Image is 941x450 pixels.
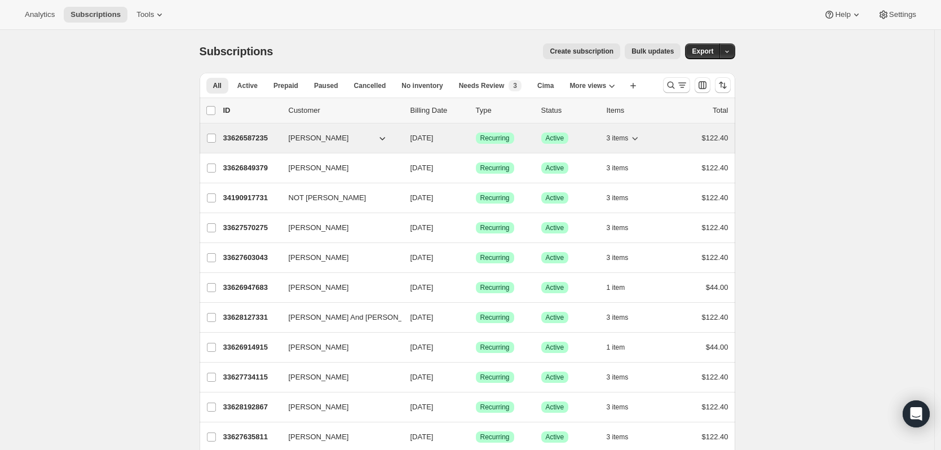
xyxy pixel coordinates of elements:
[223,312,280,323] p: 33628127331
[569,81,606,90] span: More views
[410,313,434,321] span: [DATE]
[607,160,641,176] button: 3 items
[537,81,554,90] span: Cima
[289,402,349,413] span: [PERSON_NAME]
[625,43,681,59] button: Bulk updates
[213,81,222,90] span: All
[223,105,280,116] p: ID
[480,193,510,202] span: Recurring
[903,400,930,427] div: Open Intercom Messenger
[713,105,728,116] p: Total
[200,45,273,58] span: Subscriptions
[223,282,280,293] p: 33626947683
[695,77,710,93] button: Customize table column order and visibility
[314,81,338,90] span: Paused
[410,105,467,116] p: Billing Date
[563,78,622,94] button: More views
[607,134,629,143] span: 3 items
[546,253,564,262] span: Active
[546,193,564,202] span: Active
[706,283,728,292] span: $44.00
[546,373,564,382] span: Active
[223,369,728,385] div: 33627734115[PERSON_NAME][DATE]SuccessRecurringSuccessActive3 items$122.40
[289,105,401,116] p: Customer
[282,279,395,297] button: [PERSON_NAME]
[282,159,395,177] button: [PERSON_NAME]
[289,133,349,144] span: [PERSON_NAME]
[282,189,395,207] button: NOT [PERSON_NAME]
[25,10,55,19] span: Analytics
[546,433,564,442] span: Active
[480,164,510,173] span: Recurring
[223,402,280,413] p: 33628192867
[282,129,395,147] button: [PERSON_NAME]
[817,7,868,23] button: Help
[624,78,642,94] button: Create new view
[706,343,728,351] span: $44.00
[631,47,674,56] span: Bulk updates
[480,373,510,382] span: Recurring
[70,10,121,19] span: Subscriptions
[410,193,434,202] span: [DATE]
[546,134,564,143] span: Active
[410,403,434,411] span: [DATE]
[607,164,629,173] span: 3 items
[223,339,728,355] div: 33626914915[PERSON_NAME][DATE]SuccessRecurringSuccessActive1 item$44.00
[223,105,728,116] div: IDCustomerBilling DateTypeStatusItemsTotal
[702,193,728,202] span: $122.40
[223,130,728,146] div: 33626587235[PERSON_NAME][DATE]SuccessRecurringSuccessActive3 items$122.40
[607,283,625,292] span: 1 item
[223,431,280,443] p: 33627635811
[546,403,564,412] span: Active
[282,308,395,327] button: [PERSON_NAME] And [PERSON_NAME]
[282,368,395,386] button: [PERSON_NAME]
[480,134,510,143] span: Recurring
[223,429,728,445] div: 33627635811[PERSON_NAME][DATE]SuccessRecurringSuccessActive3 items$122.40
[289,282,349,293] span: [PERSON_NAME]
[607,429,641,445] button: 3 items
[223,280,728,295] div: 33626947683[PERSON_NAME][DATE]SuccessRecurringSuccessActive1 item$44.00
[223,220,728,236] div: 33627570275[PERSON_NAME][DATE]SuccessRecurringSuccessActive3 items$122.40
[692,47,713,56] span: Export
[237,81,258,90] span: Active
[550,47,613,56] span: Create subscription
[282,219,395,237] button: [PERSON_NAME]
[223,190,728,206] div: 34190917731NOT [PERSON_NAME][DATE]SuccessRecurringSuccessActive3 items$122.40
[607,190,641,206] button: 3 items
[289,252,349,263] span: [PERSON_NAME]
[223,160,728,176] div: 33626849379[PERSON_NAME][DATE]SuccessRecurringSuccessActive3 items$122.40
[607,105,663,116] div: Items
[702,313,728,321] span: $122.40
[223,250,728,266] div: 33627603043[PERSON_NAME][DATE]SuccessRecurringSuccessActive3 items$122.40
[607,223,629,232] span: 3 items
[480,223,510,232] span: Recurring
[889,10,916,19] span: Settings
[410,253,434,262] span: [DATE]
[607,399,641,415] button: 3 items
[223,162,280,174] p: 33626849379
[289,192,366,204] span: NOT [PERSON_NAME]
[715,77,731,93] button: Sort the results
[282,249,395,267] button: [PERSON_NAME]
[410,134,434,142] span: [DATE]
[480,313,510,322] span: Recurring
[64,7,127,23] button: Subscriptions
[607,310,641,325] button: 3 items
[223,133,280,144] p: 33626587235
[480,433,510,442] span: Recurring
[130,7,172,23] button: Tools
[607,339,638,355] button: 1 item
[289,372,349,383] span: [PERSON_NAME]
[702,403,728,411] span: $122.40
[410,283,434,292] span: [DATE]
[223,310,728,325] div: 33628127331[PERSON_NAME] And [PERSON_NAME][DATE]SuccessRecurringSuccessActive3 items$122.40
[702,223,728,232] span: $122.40
[410,223,434,232] span: [DATE]
[702,433,728,441] span: $122.40
[289,431,349,443] span: [PERSON_NAME]
[410,164,434,172] span: [DATE]
[136,10,154,19] span: Tools
[607,369,641,385] button: 3 items
[546,283,564,292] span: Active
[607,403,629,412] span: 3 items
